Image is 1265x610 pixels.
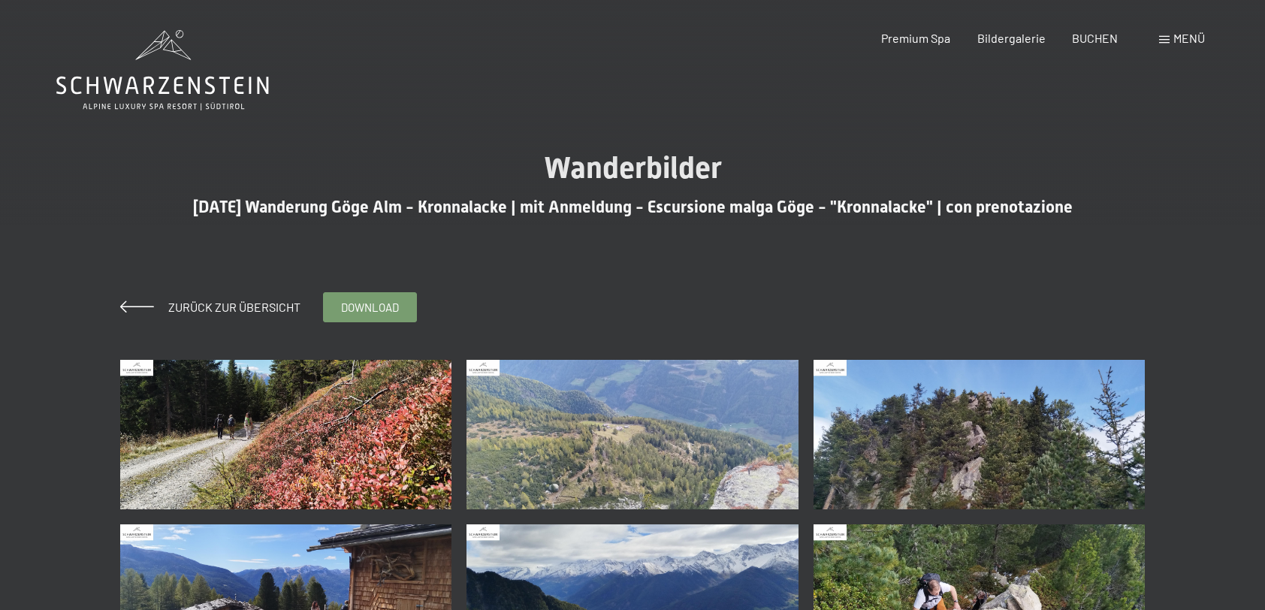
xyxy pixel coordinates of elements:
img: 08-10-2025 [466,360,799,509]
span: [DATE] Wanderung Göge Alm - Kronnalacke | mit Anmeldung - Escursione malga Göge - "Kronnalacke" |... [193,198,1073,216]
img: 08-10-2025 [814,360,1146,509]
a: download [324,293,416,322]
span: Zurück zur Übersicht [156,300,300,314]
a: 08-10-2025 [810,352,1149,517]
a: Zurück zur Übersicht [120,300,300,314]
span: download [341,300,399,316]
span: Wanderbilder [544,150,722,186]
img: 08-10-2025 [120,360,452,509]
a: 08-10-2025 [463,352,802,517]
a: BUCHEN [1072,31,1118,45]
span: Menü [1173,31,1205,45]
a: Premium Spa [881,31,950,45]
a: 08-10-2025 [116,352,456,517]
a: Bildergalerie [977,31,1046,45]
